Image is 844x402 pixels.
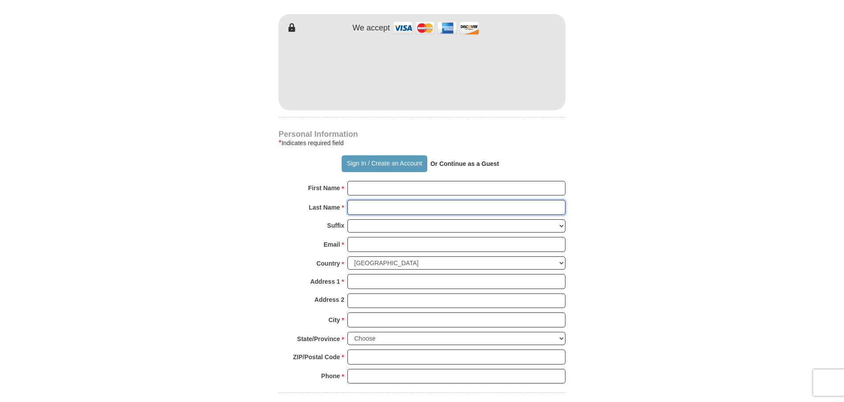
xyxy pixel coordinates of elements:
[430,160,499,167] strong: Or Continue as a Guest
[327,219,344,232] strong: Suffix
[279,138,565,148] div: Indicates required field
[316,257,340,270] strong: Country
[342,155,427,172] button: Sign In / Create an Account
[279,131,565,138] h4: Personal Information
[353,23,390,33] h4: We accept
[297,333,340,345] strong: State/Province
[309,201,340,214] strong: Last Name
[328,314,340,326] strong: City
[324,238,340,251] strong: Email
[392,19,480,38] img: credit cards accepted
[293,351,340,363] strong: ZIP/Postal Code
[314,293,344,306] strong: Address 2
[308,182,340,194] strong: First Name
[310,275,340,288] strong: Address 1
[321,370,340,382] strong: Phone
